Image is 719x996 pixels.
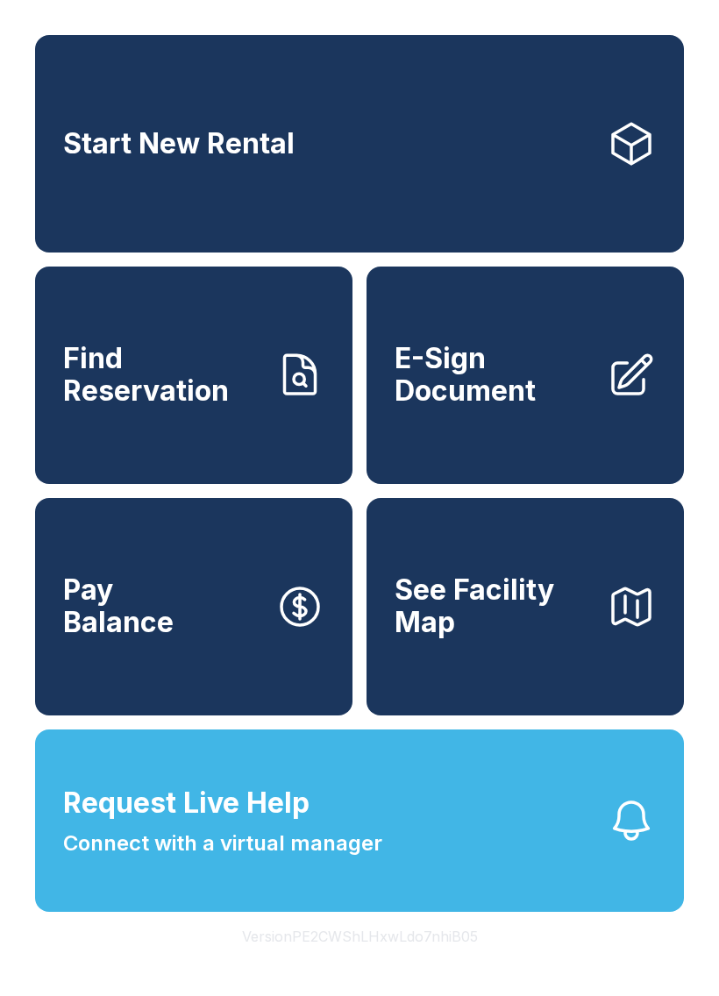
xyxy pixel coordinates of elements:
span: Start New Rental [63,128,295,160]
a: Start New Rental [35,35,684,253]
span: Pay Balance [63,574,174,638]
span: Request Live Help [63,782,310,824]
span: E-Sign Document [395,343,593,407]
a: PayBalance [35,498,352,715]
button: VersionPE2CWShLHxwLdo7nhiB05 [228,912,492,961]
a: Find Reservation [35,267,352,484]
span: Connect with a virtual manager [63,828,382,859]
button: Request Live HelpConnect with a virtual manager [35,729,684,912]
a: E-Sign Document [367,267,684,484]
button: See Facility Map [367,498,684,715]
span: Find Reservation [63,343,261,407]
span: See Facility Map [395,574,593,638]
